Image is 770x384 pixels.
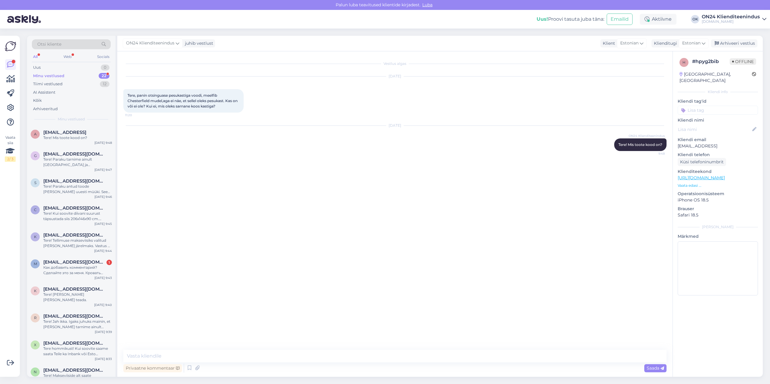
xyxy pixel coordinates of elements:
[678,191,758,197] p: Operatsioonisüsteem
[34,132,37,136] span: a
[702,19,760,24] div: [DOMAIN_NAME]
[618,142,662,147] span: Tere! Mis toote kood on?
[94,168,112,172] div: [DATE] 9:47
[43,178,106,184] span: siimjuks@gmail.com
[537,16,548,22] b: Uus!
[183,40,213,47] div: juhib vestlust
[34,207,37,212] span: c
[128,93,239,108] span: Tere, panin otsinguase pesukastiga voodi, meelfib Chesterfield mudel,aga ei näe, et sellel oleks ...
[34,316,37,320] span: r
[5,41,16,52] img: Askly Logo
[43,346,112,357] div: Tere hommikust! Kui soovite saame saata Teile ka Inbank või Esto taotluse.
[58,116,85,122] span: Minu vestlused
[647,365,664,371] span: Saada
[123,123,667,128] div: [DATE]
[94,249,112,253] div: [DATE] 9:44
[678,224,758,230] div: [PERSON_NAME]
[600,40,615,47] div: Klient
[43,292,112,303] div: Tere! [PERSON_NAME] [PERSON_NAME] teada.
[32,53,39,61] div: All
[94,195,112,199] div: [DATE] 9:46
[43,367,106,373] span: nijole5220341@gmail.com
[33,65,41,71] div: Uus
[34,180,36,185] span: s
[34,343,36,347] span: x
[420,2,434,8] span: Luba
[678,143,758,149] p: [EMAIL_ADDRESS]
[43,238,112,249] div: Tere! Tellimuse makseviisiks valitud [PERSON_NAME] järelmaks. Vastus oli positiivne ja tellimus t...
[711,39,757,47] div: Arhiveeri vestlus
[94,303,112,307] div: [DATE] 9:40
[34,153,37,158] span: g
[96,53,111,61] div: Socials
[123,364,182,372] div: Privaatne kommentaar
[33,73,64,79] div: Minu vestlused
[43,157,112,168] div: Tere! Paraku tarnime ainult [GEOGRAPHIC_DATA] ja [GEOGRAPHIC_DATA].
[94,276,112,280] div: [DATE] 9:43
[123,74,667,79] div: [DATE]
[5,135,16,162] div: Vaata siia
[678,126,751,133] input: Lisa nimi
[678,168,758,175] p: Klienditeekond
[678,137,758,143] p: Kliendi email
[629,134,665,138] span: ON24 Klienditeenindus
[620,40,639,47] span: Estonian
[678,152,758,158] p: Kliendi telefon
[34,234,37,239] span: k
[43,205,106,211] span: catandra@vk.com
[33,106,58,112] div: Arhiveeritud
[678,212,758,218] p: Safari 18.5
[43,286,106,292] span: kadri@kta.ee
[678,183,758,188] p: Vaata edasi ...
[94,222,112,226] div: [DATE] 9:45
[682,40,701,47] span: Estonian
[607,14,633,25] button: Emailid
[679,71,752,84] div: [GEOGRAPHIC_DATA], [GEOGRAPHIC_DATA]
[43,130,86,135] span: arusookatlin@gmail.con
[95,330,112,334] div: [DATE] 9:39
[43,373,112,384] div: Tere! Makseviiside alt saate [PERSON_NAME] sobiva järelmaksu või soovite, et teeksime [PERSON_NAM...
[678,206,758,212] p: Brauser
[34,370,37,374] span: n
[34,262,37,266] span: m
[678,117,758,123] p: Kliendi nimi
[43,232,106,238] span: kivikas34@gmail.com
[101,65,109,71] div: 0
[730,58,756,65] span: Offline
[678,175,725,180] a: [URL][DOMAIN_NAME]
[62,53,73,61] div: Web
[33,81,63,87] div: Tiimi vestlused
[43,184,112,195] div: Tere! Paraku antud toode [PERSON_NAME] uuesti müüki. See on toodetud Hiinas.
[5,156,16,162] div: 2 / 3
[43,313,106,319] span: raivis.rukeris@gmail.com
[43,319,112,330] div: Tere! Jah ikka. Igaks juhuks mainin, et [PERSON_NAME] tarnime ainult [GEOGRAPHIC_DATA] ja [GEOGRA...
[691,15,699,23] div: OK
[125,113,148,117] span: 11:20
[43,151,106,157] span: gailitisjuris8@gmail.com
[702,14,760,19] div: ON24 Klienditeenindus
[100,81,109,87] div: 12
[651,40,677,47] div: Klienditugi
[642,151,665,156] span: 9:48
[43,340,106,346] span: xxx7770@mail.ru
[43,135,112,141] div: Tere! Mis toote kood on?
[43,265,112,276] div: Как добавить комментарий? Сделайте это за меня. Кровать 180х200, 4 матраса - 90 на 200, 2 наматра...
[99,73,109,79] div: 22
[33,98,42,104] div: Kõik
[43,259,106,265] span: mrngoldman@gmail.com
[678,89,758,95] div: Kliendi info
[682,60,685,65] span: h
[537,16,604,23] div: Proovi tasuta juba täna:
[692,58,730,65] div: # hpyg2bib
[43,211,112,222] div: Tere! Kui soovite diivani suurust täpsustada siis 206x146x90 cm. magamisosa mõõdud avatuna 206x12...
[123,61,667,66] div: Vestlus algas
[34,289,37,293] span: k
[678,106,758,115] input: Lisa tag
[95,357,112,361] div: [DATE] 8:33
[702,14,766,24] a: ON24 Klienditeenindus[DOMAIN_NAME]
[126,40,174,47] span: ON24 Klienditeenindus
[37,41,61,47] span: Otsi kliente
[94,141,112,145] div: [DATE] 9:48
[678,98,758,104] p: Kliendi tag'id
[678,233,758,240] p: Märkmed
